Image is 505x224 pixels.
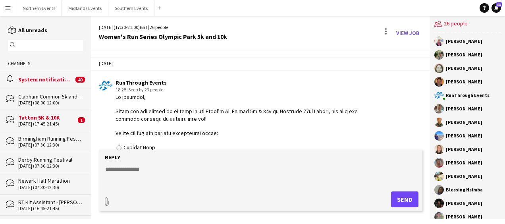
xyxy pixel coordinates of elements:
div: [PERSON_NAME] [446,79,482,84]
div: [DATE] (17:45-21:45) [18,121,76,127]
button: Northern Events [16,0,62,16]
span: 49 [75,77,85,83]
div: [PERSON_NAME] [446,66,482,71]
div: [DATE] (07:30-12:30) [18,185,83,190]
div: [DATE] (07:30-12:30) [18,163,83,169]
a: All unreads [8,27,47,34]
div: [PERSON_NAME] [446,214,482,219]
a: 83 [492,3,501,13]
span: BST [140,24,148,30]
div: [PERSON_NAME] [446,160,482,165]
div: [PERSON_NAME] [446,106,482,111]
span: 1 [78,117,85,123]
label: Reply [105,154,120,161]
div: Clapham Common 5k and 10k [18,93,83,100]
button: Midlands Events [62,0,108,16]
div: 18:25 [116,86,370,93]
div: [DATE] (17:30-21:00) | 26 people [99,24,227,31]
div: Women's Run Series Olympic Park 5k and 10k [99,33,227,40]
div: [PERSON_NAME] [446,133,482,138]
div: Derby Running Festival [18,156,83,163]
button: Send [391,191,418,207]
div: RunThrough Events [446,93,490,98]
div: Blessing Nsimba [446,187,483,192]
div: [PERSON_NAME] [446,120,482,125]
span: 83 [496,2,502,7]
div: [DATE] (16:45-21:45) [18,206,83,211]
div: 26 people [434,16,501,33]
div: [DATE] (08:00-12:00) [18,100,83,106]
button: Southern Events [108,0,154,16]
div: Birmingham Running Festival [18,135,83,142]
a: View Job [393,27,422,39]
div: RunThrough Events [116,79,370,86]
div: [PERSON_NAME] [446,147,482,152]
span: · Seen by 23 people [126,87,163,93]
div: [PERSON_NAME] [446,201,482,206]
div: System notifications [18,76,73,83]
div: RT Kit Assistant - [PERSON_NAME] 5K & 10K [18,199,83,206]
div: Newark Half Marathon [18,177,83,184]
div: [PERSON_NAME] [446,174,482,179]
div: [DATE] (07:30-12:30) [18,142,83,148]
div: Tatton 5K & 10K [18,114,76,121]
div: [PERSON_NAME] [446,39,482,44]
div: [PERSON_NAME] [446,52,482,57]
div: [DATE] [91,57,430,70]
